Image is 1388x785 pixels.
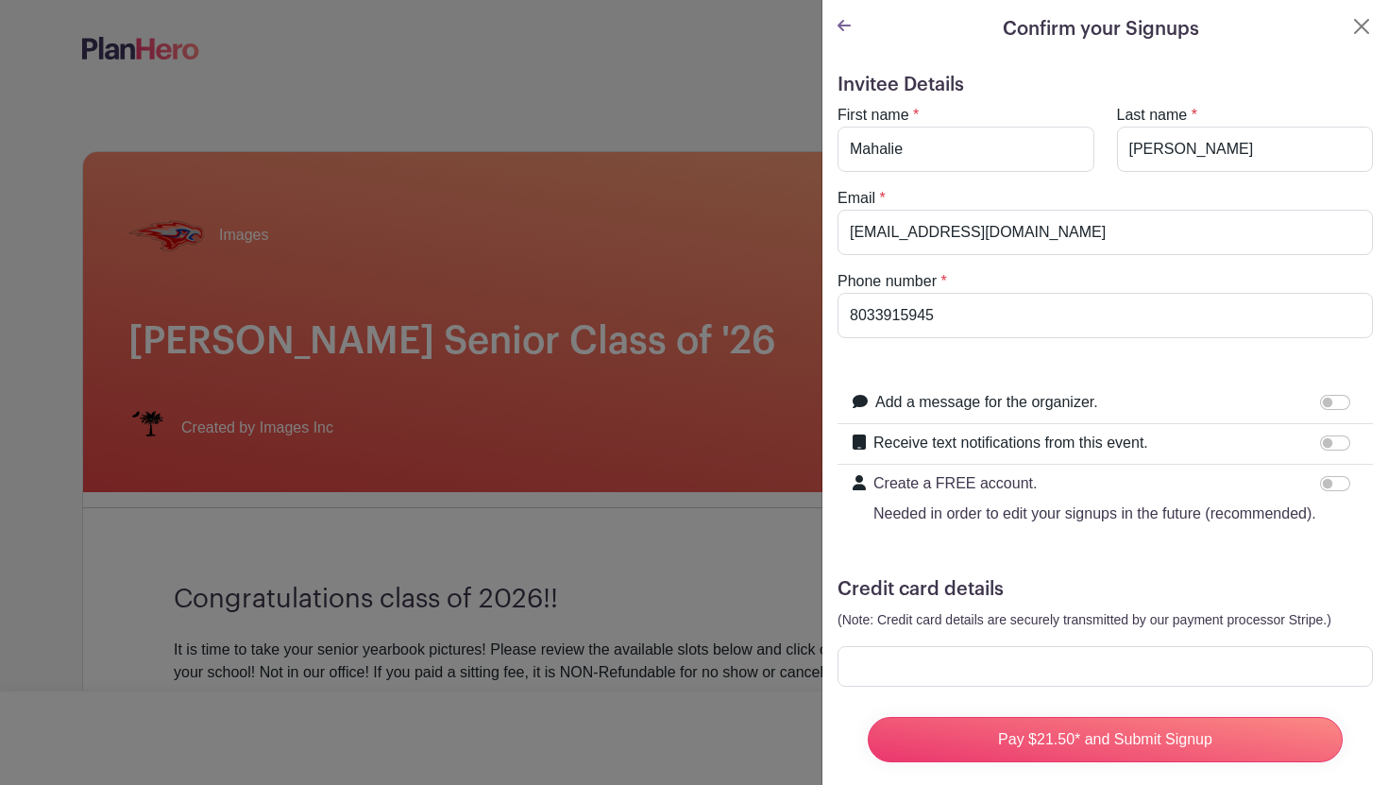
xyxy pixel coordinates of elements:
p: Create a FREE account. [873,472,1316,495]
button: Close [1350,15,1373,38]
label: Phone number [838,270,937,293]
label: Receive text notifications from this event. [873,432,1148,454]
small: (Note: Credit card details are securely transmitted by our payment processor Stripe.) [838,612,1331,627]
label: First name [838,104,909,127]
h5: Confirm your Signups [1003,15,1199,43]
input: Pay $21.50* and Submit Signup [868,717,1343,762]
label: Email [838,187,875,210]
h5: Invitee Details [838,74,1373,96]
h5: Credit card details [838,578,1373,601]
p: Needed in order to edit your signups in the future (recommended). [873,503,1316,525]
label: Add a message for the organizer. [875,391,1098,414]
label: Last name [1117,104,1188,127]
iframe: Secure card payment input frame [850,657,1361,675]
